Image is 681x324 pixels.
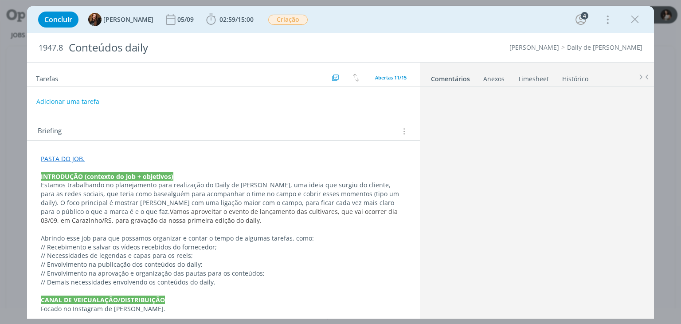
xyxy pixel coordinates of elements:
span: 02:59 [219,15,235,24]
p: // Necessidades de legendas e capas para os reels; [41,251,406,260]
p: // Recebimento e salvar os vídeos recebidos do fornecedor; [41,243,406,252]
a: [PERSON_NAME] [509,43,559,51]
button: Adicionar uma tarefa [36,94,100,110]
div: Anexos [483,75,505,83]
div: dialog [27,6,654,319]
span: alguém para acompanhar o time no campo e cobrir esses momentos (tipo um daily). O foco principal ... [41,190,401,216]
img: T [88,13,102,26]
span: Abertas 11/15 [375,74,407,81]
span: Tarefas [36,72,58,83]
img: arrow-down-up.svg [353,74,359,82]
p: // Envolvimento na publicação dos conteúdos do daily; [41,260,406,269]
button: 4 [574,12,588,27]
span: Briefing [38,126,62,137]
button: Criação [268,14,308,25]
div: 4 [581,12,588,20]
strong: INTRODUÇÃO (contexto do job + objetivos) [41,172,173,181]
button: 02:59/15:00 [204,12,256,27]
a: Comentários [431,71,470,83]
span: Vamos aproveitar o evento de lançamento das cultivares, que vai ocorrer dia 03/09, em Carazinho/R... [41,207,399,225]
a: Timesheet [517,71,549,83]
div: 05/09 [177,16,196,23]
span: 15:00 [238,15,254,24]
a: Histórico [562,71,589,83]
p: // Envolvimento na aprovação e organização das pautas para os conteúdos; [41,269,406,278]
a: Daily de [PERSON_NAME] [567,43,642,51]
p: Abrindo esse job para que possamos organizar e contar o tempo de algumas tarefas, como: [41,234,406,243]
span: 1947.8 [39,43,63,53]
span: / [235,15,238,24]
span: [PERSON_NAME] [103,16,153,23]
button: T[PERSON_NAME] [88,13,153,26]
span: Concluir [44,16,72,23]
div: Conteúdos daily [65,37,387,59]
strong: CANAL DE VEICUALAÇÃO/DISTRIBUIÇÃO [41,296,165,304]
p: Focado no Instagram de [PERSON_NAME]. [41,304,406,313]
p: // Demais necessidades envolvendo os conteúdos do daily. [41,278,406,287]
button: Concluir [38,12,78,28]
a: PASTA DO JOB. [41,154,85,163]
span: Criação [268,15,308,25]
p: Estamos trabalhando no planejamento para realização do Daily de [PERSON_NAME], uma ideia que surg... [41,181,406,225]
